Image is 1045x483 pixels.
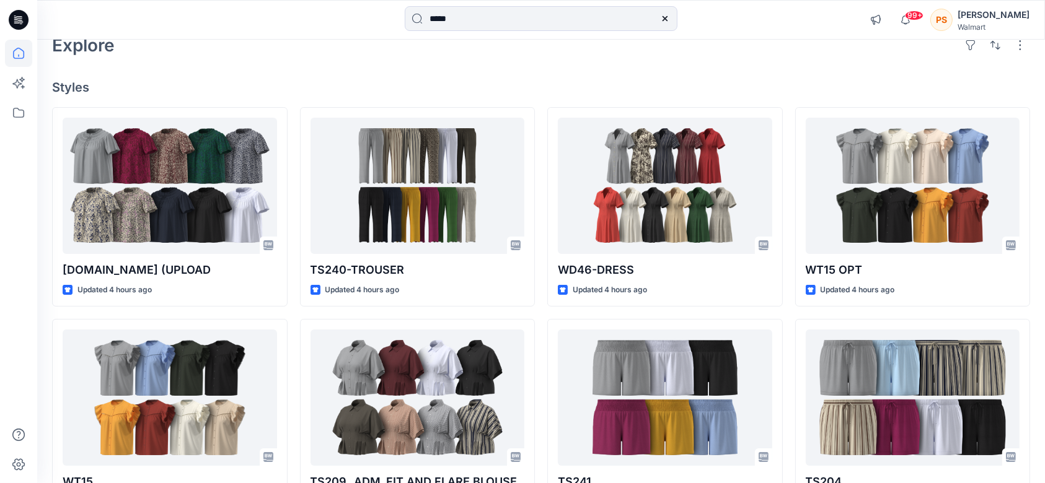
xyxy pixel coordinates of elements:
[311,118,525,254] a: TS240-TROUSER
[806,261,1020,279] p: WT15 OPT
[63,261,277,279] p: [DOMAIN_NAME] (UPLOAD
[325,284,400,297] p: Updated 4 hours ago
[52,80,1030,95] h4: Styles
[806,329,1020,466] a: TS204
[558,118,772,254] a: WD46-DRESS
[806,118,1020,254] a: WT15 OPT
[905,11,924,20] span: 99+
[573,284,647,297] p: Updated 4 hours ago
[63,329,277,466] a: WT15
[52,35,115,55] h2: Explore
[958,7,1030,22] div: [PERSON_NAME]
[558,329,772,466] a: TS241
[930,9,953,31] div: PS
[311,329,525,466] a: TS209_ ADM_FIT AND FLARE BLOUSE
[77,284,152,297] p: Updated 4 hours ago
[958,22,1030,32] div: Walmart
[821,284,895,297] p: Updated 4 hours ago
[63,118,277,254] a: TS245-SZ-1X-29-07-2025.bw (UPLOAD
[311,261,525,279] p: TS240-TROUSER
[558,261,772,279] p: WD46-DRESS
